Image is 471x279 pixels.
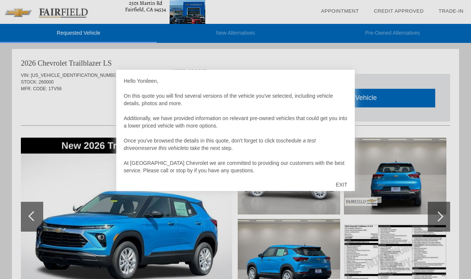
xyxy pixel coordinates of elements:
[124,77,347,174] div: Hello Yonileen, On this quote you will find several versions of the vehicle you've selected, incl...
[374,8,424,14] a: Credit Approved
[328,173,355,196] div: EXIT
[321,8,359,14] a: Appointment
[439,8,464,14] a: Trade-In
[140,145,184,151] em: reserve this vehicle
